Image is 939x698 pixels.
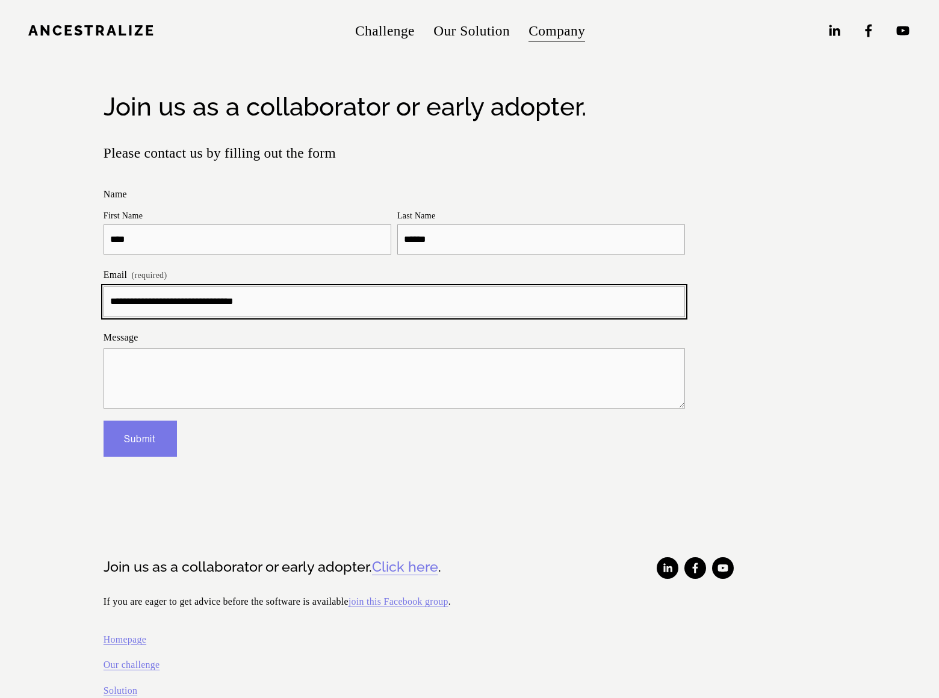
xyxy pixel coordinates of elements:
[104,186,127,203] span: Name
[104,140,835,165] p: Please contact us by filling out the form
[104,593,535,611] p: If you are eager to get advice before the software is available .
[124,433,156,445] span: Submit
[372,557,438,576] a: Click here
[684,557,706,579] a: Facebook
[861,23,876,39] a: Facebook
[104,421,177,457] button: SubmitSubmit
[349,593,448,611] a: join this Facebook group
[528,18,585,43] span: Company
[104,267,127,284] span: Email
[104,557,535,576] h3: Join us as a collaborator or early adopter. .
[433,17,510,45] a: Our Solution
[28,22,155,39] a: Ancestralize
[104,631,146,649] a: Homepage
[657,557,678,579] a: LinkedIn
[104,656,160,674] a: Our challenge
[132,268,167,283] span: (required)
[104,90,835,123] h2: Join us as a collaborator or early adopter.
[895,23,911,39] a: YouTube
[528,17,585,45] a: folder dropdown
[826,23,842,39] a: LinkedIn
[397,208,685,224] div: Last Name
[104,329,138,347] span: Message
[712,557,734,579] a: YouTube
[104,208,391,224] div: First Name
[355,17,415,45] a: Challenge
